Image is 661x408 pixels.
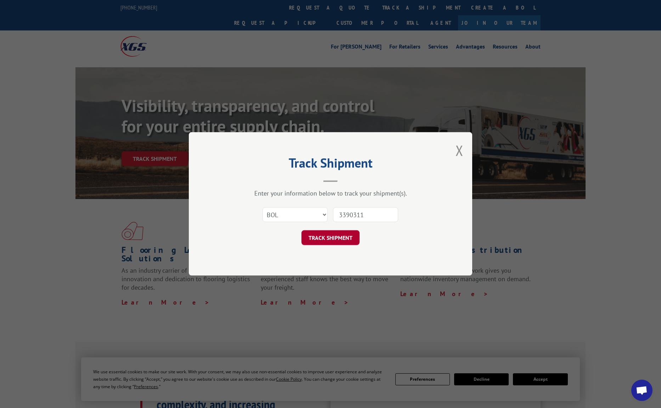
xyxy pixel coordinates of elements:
[631,380,652,401] div: Open chat
[301,231,360,245] button: TRACK SHIPMENT
[333,208,398,222] input: Number(s)
[224,158,437,171] h2: Track Shipment
[224,189,437,198] div: Enter your information below to track your shipment(s).
[456,141,463,160] button: Close modal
